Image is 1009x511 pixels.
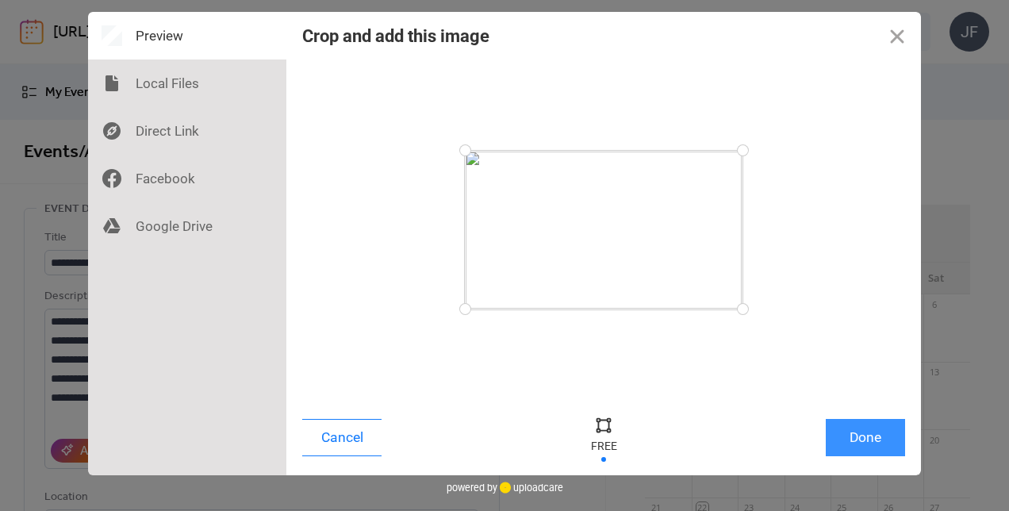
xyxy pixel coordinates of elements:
div: Preview [88,12,286,60]
a: uploadcare [497,482,563,494]
button: Done [826,419,905,456]
button: Cancel [302,419,382,456]
button: Close [873,12,921,60]
div: powered by [447,475,563,499]
div: Crop and add this image [302,26,489,46]
div: Local Files [88,60,286,107]
div: Facebook [88,155,286,202]
div: Google Drive [88,202,286,250]
div: Direct Link [88,107,286,155]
